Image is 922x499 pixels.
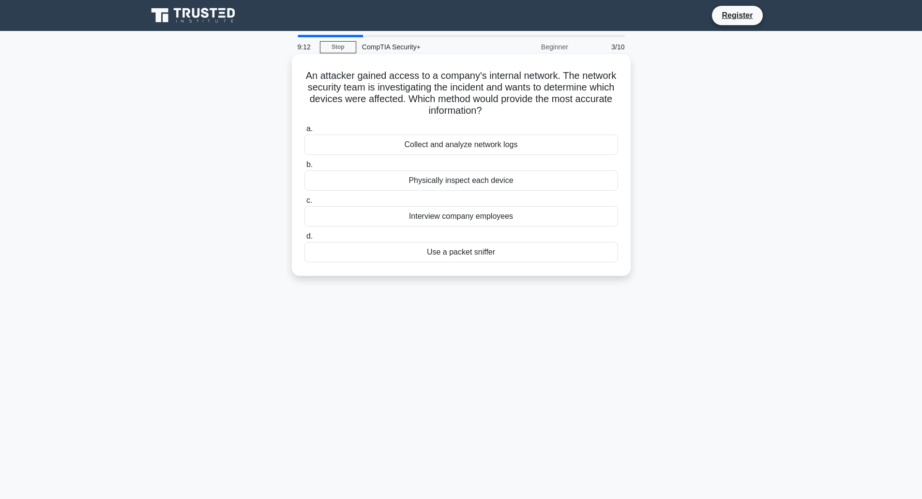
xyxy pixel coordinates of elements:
div: Interview company employees [304,206,618,227]
div: Physically inspect each device [304,170,618,191]
h5: An attacker gained access to a company's internal network. The network security team is investiga... [303,70,619,117]
a: Register [716,9,758,21]
div: Beginner [489,37,574,57]
span: a. [306,124,313,133]
span: b. [306,160,313,168]
div: CompTIA Security+ [356,37,489,57]
span: c. [306,196,312,204]
div: Use a packet sniffer [304,242,618,262]
div: Collect and analyze network logs [304,135,618,155]
div: 9:12 [292,37,320,57]
span: d. [306,232,313,240]
a: Stop [320,41,356,53]
div: 3/10 [574,37,631,57]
